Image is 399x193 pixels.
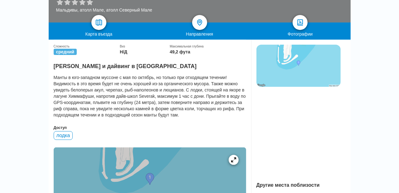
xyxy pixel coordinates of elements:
font: Максимальная глубина [170,45,204,48]
font: Виз [120,45,125,48]
font: Н/Д [120,49,127,54]
font: Направления [186,32,213,37]
font: 49,2 фута [170,49,190,54]
img: карта [95,19,103,26]
font: средний [56,49,75,54]
font: Сложность [54,45,70,48]
font: Доступ [54,126,67,130]
font: Фотографии [288,32,313,37]
font: Другие места поблизости [256,182,320,188]
img: фотографии [296,19,304,26]
font: Манты в юго-западном муссоне с мая по октябрь, но только при отходящем течении! Видимость в это в... [54,75,246,117]
img: направления [196,19,203,26]
font: Карта въезда [85,32,113,37]
font: Мальдивы, атолл Мале, атолл Северный Мале [56,7,152,12]
img: staticmap [256,45,341,87]
font: [PERSON_NAME] и дайвинг в [GEOGRAPHIC_DATA] [54,63,197,69]
a: карта [91,15,106,30]
a: фотографии [293,15,308,30]
font: лодка [56,133,70,138]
